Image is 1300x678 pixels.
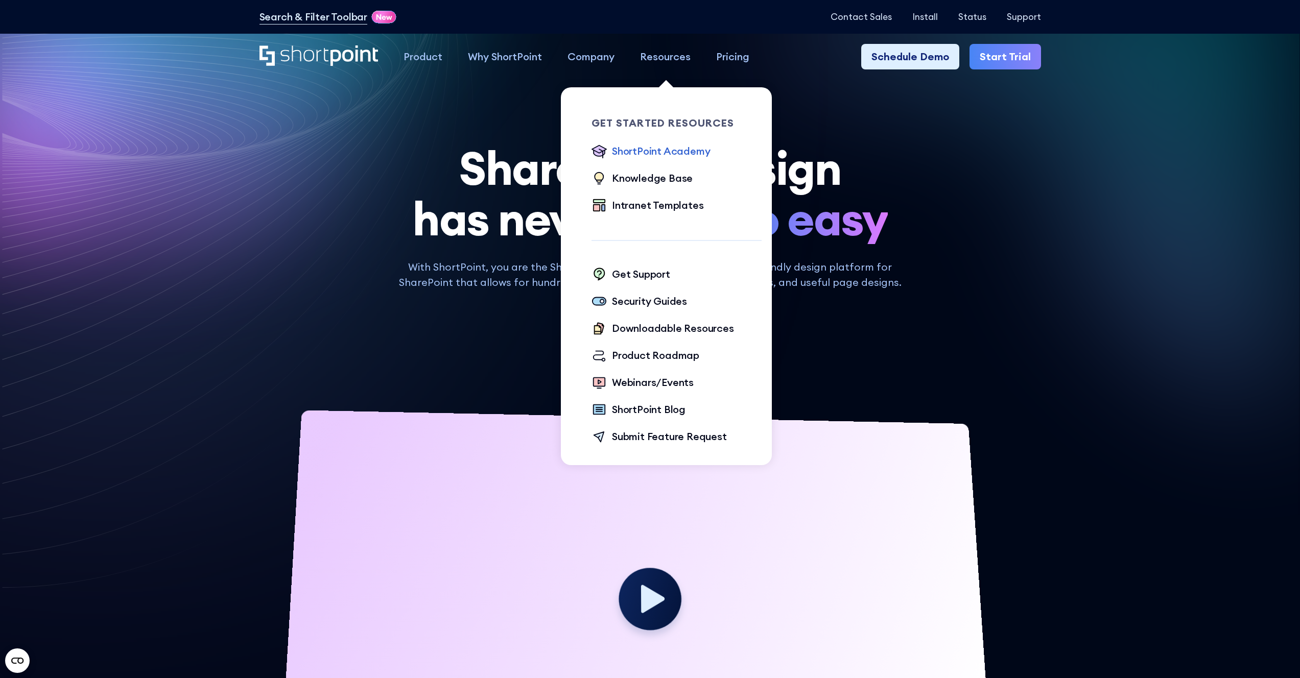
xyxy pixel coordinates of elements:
[592,429,727,446] a: Submit Feature Request
[592,198,703,214] a: Intranet Templates
[555,44,627,69] a: Company
[831,12,892,22] a: Contact Sales
[468,49,542,64] div: Why ShortPoint
[861,44,959,69] a: Schedule Demo
[592,294,687,310] a: Security Guides
[612,348,699,363] div: Product Roadmap
[627,44,703,69] a: Resources
[592,118,762,128] div: Get Started Resources
[731,193,888,244] span: so easy
[612,429,727,444] div: Submit Feature Request
[568,49,614,64] div: Company
[612,321,734,336] div: Downloadable Resources
[612,171,693,186] div: Knowledge Base
[592,375,694,392] a: Webinars/Events
[612,143,710,159] div: ShortPoint Academy
[1249,629,1300,678] iframe: Chat Widget
[259,9,367,25] a: Search & Filter Toolbar
[592,171,693,187] a: Knowledge Base
[391,259,909,290] p: With ShortPoint, you are the SharePoint Designer. ShortPoint is a user-friendly design platform f...
[612,294,687,309] div: Security Guides
[592,267,670,283] a: Get Support
[612,198,703,213] div: Intranet Templates
[592,321,734,337] a: Downloadable Resources
[716,49,749,64] div: Pricing
[912,12,938,22] a: Install
[455,44,555,69] a: Why ShortPoint
[612,375,694,390] div: Webinars/Events
[259,143,1041,244] h1: SharePoint Design has never been
[640,49,691,64] div: Resources
[970,44,1041,69] a: Start Trial
[612,402,686,417] div: ShortPoint Blog
[958,12,986,22] a: Status
[404,49,442,64] div: Product
[612,267,670,282] div: Get Support
[592,143,710,160] a: ShortPoint Academy
[592,348,699,365] a: Product Roadmap
[592,402,686,419] a: ShortPoint Blog
[703,44,762,69] a: Pricing
[391,44,455,69] a: Product
[259,45,379,67] a: Home
[5,648,30,673] button: Open CMP widget
[1007,12,1041,22] a: Support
